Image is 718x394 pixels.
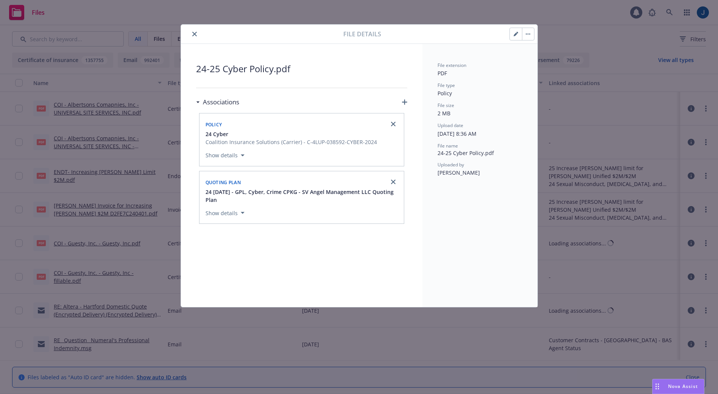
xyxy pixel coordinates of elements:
[206,130,228,138] span: 24 Cyber
[196,62,407,76] span: 24-25 Cyber Policy.pdf
[206,188,399,204] button: 24 [DATE] - GPL, Cyber, Crime CPKG - SV Angel Management LLC Quoting Plan
[438,82,455,88] span: File type
[438,70,447,77] span: PDF
[389,119,398,129] a: close
[206,121,222,128] span: Policy
[652,379,704,394] button: Nova Assist
[438,161,464,168] span: Uploaded by
[438,62,466,68] span: File extension
[206,130,377,138] button: 24 Cyber
[438,90,452,97] span: Policy
[438,122,463,129] span: Upload date
[202,151,248,160] button: Show details
[438,143,458,149] span: File name
[202,208,248,217] button: Show details
[190,29,199,39] button: close
[389,177,398,186] a: close
[438,130,477,137] span: [DATE] 8:36 AM
[438,110,450,117] span: 2 MB
[653,379,662,394] div: Drag to move
[206,138,377,146] span: Coalition Insurance Solutions (Carrier) - C-4LUP-038592-CYBER-2024
[438,149,522,157] span: 24-25 Cyber Policy.pdf
[203,97,239,107] h3: Associations
[343,29,381,39] span: File details
[196,97,239,107] div: Associations
[438,102,454,109] span: File size
[668,383,698,389] span: Nova Assist
[206,179,241,186] span: Quoting plan
[438,169,480,176] span: [PERSON_NAME]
